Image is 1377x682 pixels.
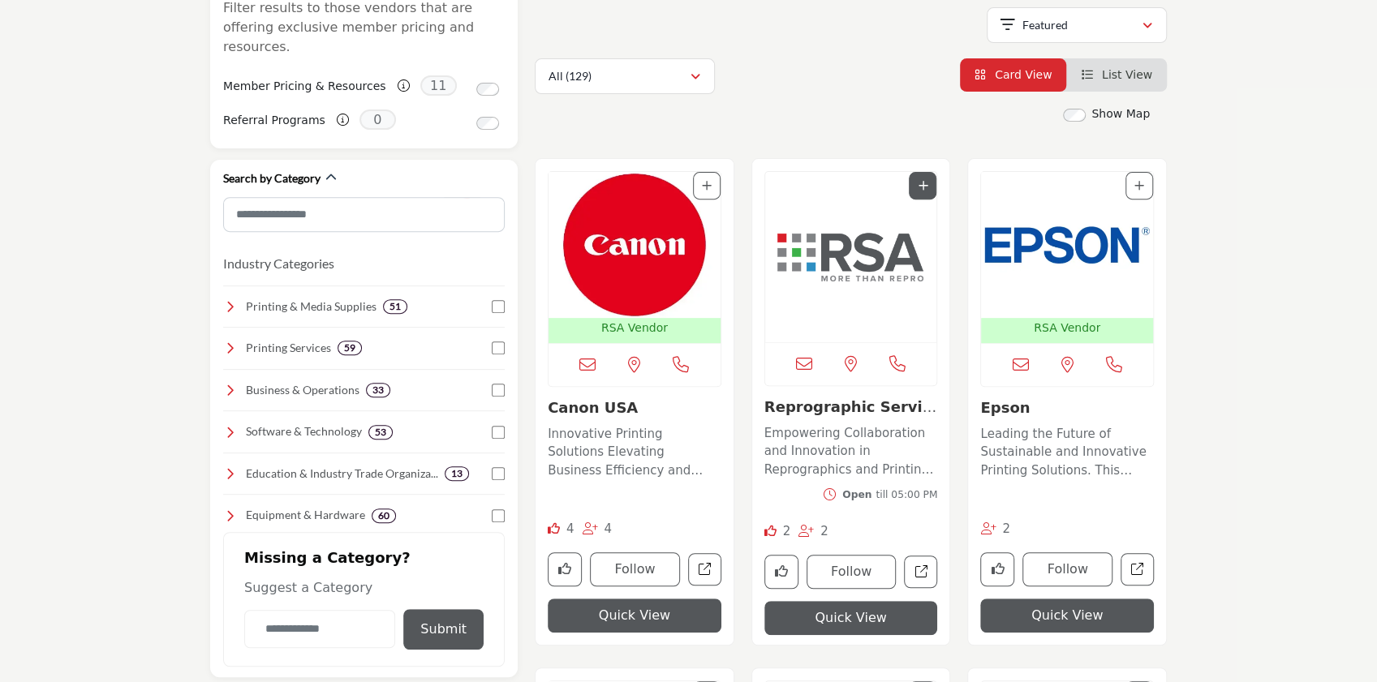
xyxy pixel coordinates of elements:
p: Innovative Printing Solutions Elevating Business Efficiency and Connectivity With a strong footho... [548,425,721,480]
h2: Missing a Category? [244,549,484,578]
div: 33 Results For Business & Operations [366,383,390,397]
a: View Card [975,68,1052,81]
button: Quick View [980,598,1154,633]
p: Featured [1022,17,1068,33]
h4: Equipment & Hardware : Top-quality printers, copiers, and finishing equipment to enhance efficien... [246,507,365,523]
p: RSA Vendor [601,320,668,337]
span: 2 [820,524,828,538]
button: Quick View [764,601,938,635]
img: Epson [981,172,1153,318]
button: All (129) [535,58,715,94]
button: Featured [987,7,1167,43]
a: Reprographic Service... [764,398,936,433]
h2: Search by Category [223,170,321,187]
span: Card View [995,68,1052,81]
b: 51 [389,301,401,312]
input: Select Printing & Media Supplies checkbox [492,300,505,313]
h3: Reprographic Services Association (RSA) [764,398,938,416]
button: Like company [980,552,1014,586]
input: Switch to Referral Programs [476,117,499,130]
span: 2 [783,524,791,538]
div: till 05:00 PM [842,487,937,502]
a: Open Listing in new tab [981,172,1153,343]
h4: Education & Industry Trade Organizations: Connect with industry leaders, trade groups, and profes... [246,465,438,482]
a: Leading the Future of Sustainable and Innovative Printing Solutions. This company is a prominent ... [980,421,1154,480]
li: List View [1066,58,1167,92]
button: Opentill 05:00 PM [824,487,937,502]
a: Open canon-usa in new tab [688,553,721,586]
span: 4 [604,521,612,536]
span: 2 [1002,521,1010,536]
div: Followers [798,522,828,541]
i: Likes [548,522,560,534]
i: Likes [764,525,777,537]
b: 53 [375,427,386,438]
h3: Epson [980,399,1154,417]
span: 0 [359,109,396,130]
a: Open Listing in new tab [765,172,937,342]
input: Select Software & Technology checkbox [492,426,505,439]
span: Suggest a Category [244,580,372,595]
b: 13 [451,468,463,479]
button: Quick View [548,598,721,633]
button: Follow [590,552,680,586]
label: Referral Programs [223,106,325,135]
h4: Printing Services: Professional printing solutions, including large-format, digital, and offset p... [246,340,331,356]
h4: Printing & Media Supplies: A wide range of high-quality paper, films, inks, and specialty materia... [246,298,377,315]
button: Like company [764,555,798,589]
a: Open Listing in new tab [549,172,721,343]
input: Select Education & Industry Trade Organizations checkbox [492,467,505,480]
a: Canon USA [548,399,638,416]
a: Add To List [918,179,927,192]
label: Show Map [1091,105,1150,122]
p: RSA Vendor [1034,320,1100,337]
div: 51 Results For Printing & Media Supplies [383,299,407,314]
li: Card View [960,58,1067,92]
img: Reprographic Services Association (RSA) [765,172,937,342]
div: 60 Results For Equipment & Hardware [372,508,396,523]
b: 33 [372,384,384,396]
input: Select Printing Services checkbox [492,341,505,354]
span: 11 [420,75,457,96]
input: Select Equipment & Hardware checkbox [492,509,505,522]
h3: Canon USA [548,399,721,417]
h4: Software & Technology: Advanced software and digital tools for print management, automation, and ... [246,423,362,440]
input: Search Category [223,197,505,232]
button: Follow [1022,552,1112,586]
label: Member Pricing & Resources [223,72,386,101]
input: Select Business & Operations checkbox [492,384,505,397]
span: Open [842,489,871,500]
img: Canon USA [549,172,721,318]
div: 13 Results For Education & Industry Trade Organizations [445,466,469,481]
div: 59 Results For Printing Services [338,341,362,355]
b: 59 [344,342,355,354]
div: Followers [583,520,613,538]
div: Followers [980,520,1010,538]
input: Category Name [244,610,395,648]
a: View List [1081,68,1152,81]
a: Open reprographic-services-association-rsa in new tab [904,555,937,589]
h4: Business & Operations: Essential resources for financial management, marketing, and operations to... [246,382,359,398]
button: Like company [548,552,582,586]
b: 60 [378,510,389,521]
span: List View [1102,68,1152,81]
a: Epson [980,399,1030,416]
a: Open epson in new tab [1121,553,1154,586]
div: 53 Results For Software & Technology [368,425,393,440]
button: Industry Categories [223,254,334,273]
a: Empowering Collaboration and Innovation in Reprographics and Printing Across [GEOGRAPHIC_DATA] In... [764,420,938,479]
p: Leading the Future of Sustainable and Innovative Printing Solutions. This company is a prominent ... [980,425,1154,480]
a: Add To List [1134,179,1144,192]
a: Add To List [702,179,712,192]
a: Innovative Printing Solutions Elevating Business Efficiency and Connectivity With a strong footho... [548,421,721,480]
button: Submit [403,609,484,650]
p: Empowering Collaboration and Innovation in Reprographics and Printing Across [GEOGRAPHIC_DATA] In... [764,424,938,479]
input: Switch to Member Pricing & Resources [476,83,499,96]
button: Follow [807,555,897,589]
span: 4 [566,521,574,536]
p: All (129) [549,68,592,84]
